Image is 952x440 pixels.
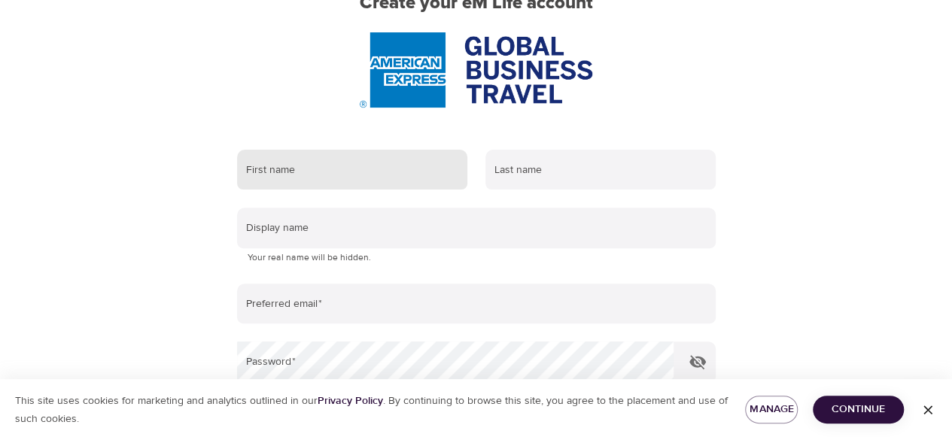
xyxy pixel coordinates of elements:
[318,394,383,408] a: Privacy Policy
[248,250,705,266] p: Your real name will be hidden.
[813,396,904,423] button: Continue
[360,32,592,108] img: AmEx%20GBT%20logo.png
[825,400,892,419] span: Continue
[745,396,798,423] button: Manage
[757,400,786,419] span: Manage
